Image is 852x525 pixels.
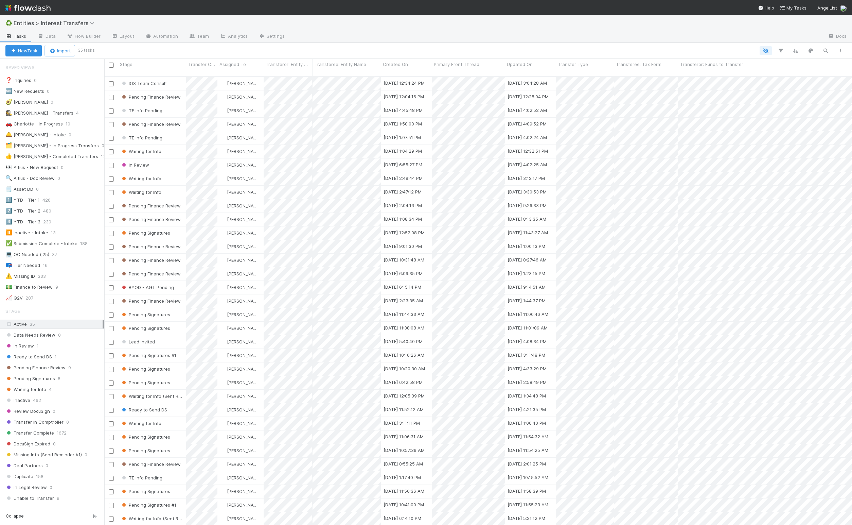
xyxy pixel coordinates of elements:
[384,134,421,141] div: [DATE] 1:07:51 PM
[121,366,170,372] div: Pending Signatures
[220,406,260,413] div: [PERSON_NAME]
[5,61,35,74] span: Saved Views
[220,217,226,222] img: avatar_abca0ba5-4208-44dd-8897-90682736f166.png
[220,243,260,250] div: [PERSON_NAME]
[109,462,114,467] input: Toggle Row Selected
[508,379,547,386] div: [DATE] 2:58:49 PM
[109,367,114,372] input: Toggle Row Selected
[109,503,114,508] input: Toggle Row Selected
[120,61,132,68] span: Stage
[121,257,181,264] div: Pending Finance Review
[220,230,226,236] img: avatar_93b89fca-d03a-423a-b274-3dd03f0a621f.png
[220,271,226,276] img: avatar_abca0ba5-4208-44dd-8897-90682736f166.png
[384,229,425,236] div: [DATE] 12:52:08 PM
[558,61,588,68] span: Transfer Type
[109,108,114,114] input: Toggle Row Selected
[109,81,114,86] input: Toggle Row Selected
[817,5,837,11] span: AngelList
[227,176,261,181] span: [PERSON_NAME]
[220,474,260,481] div: [PERSON_NAME]
[508,433,548,440] div: [DATE] 11:54:32 AM
[121,135,162,140] span: TE Info Pending
[109,421,114,426] input: Toggle Row Selected
[227,285,261,290] span: [PERSON_NAME]
[220,325,260,332] div: [PERSON_NAME]
[121,202,181,209] div: Pending Finance Review
[508,148,548,154] div: [DATE] 12:32:51 PM
[220,325,226,331] img: avatar_abca0ba5-4208-44dd-8897-90682736f166.png
[121,475,162,480] span: TE Info Pending
[384,501,424,508] div: [DATE] 10:41:00 PM
[121,81,167,86] span: IOS Team Consult
[220,298,226,304] img: avatar_93b89fca-d03a-423a-b274-3dd03f0a621f.png
[227,325,261,331] span: [PERSON_NAME]
[140,31,183,42] a: Automation
[508,161,547,168] div: [DATE] 4:02:25 AM
[227,393,261,399] span: [PERSON_NAME]
[508,338,547,345] div: [DATE] 4:08:34 PM
[220,420,260,427] div: [PERSON_NAME]
[121,406,167,413] div: Ready to Send DS
[780,4,806,11] a: My Tasks
[214,31,253,42] a: Analytics
[384,216,422,222] div: [DATE] 1:08:34 PM
[227,366,261,372] span: [PERSON_NAME]
[220,380,226,385] img: avatar_93b89fca-d03a-423a-b274-3dd03f0a621f.png
[220,108,226,113] img: avatar_93b89fca-d03a-423a-b274-3dd03f0a621f.png
[121,162,149,168] span: In Review
[384,406,424,413] div: [DATE] 11:52:12 AM
[121,243,181,250] div: Pending Finance Review
[220,121,260,128] div: [PERSON_NAME]
[121,352,176,359] div: Pending Signatures #1
[508,202,547,209] div: [DATE] 9:26:33 PM
[253,31,290,42] a: Settings
[121,461,181,467] span: Pending Finance Review
[220,121,226,127] img: avatar_93b89fca-d03a-423a-b274-3dd03f0a621f.png
[121,270,181,277] div: Pending Finance Review
[109,299,114,304] input: Toggle Row Selected
[384,352,424,358] div: [DATE] 10:16:26 AM
[109,489,114,494] input: Toggle Row Selected
[121,189,161,196] div: Waiting for Info
[508,270,545,277] div: [DATE] 1:23:15 PM
[121,339,155,344] span: Lead Invited
[121,447,170,454] div: Pending Signatures
[508,515,545,522] div: [DATE] 5:21:12 PM
[121,121,181,128] div: Pending Finance Review
[384,256,424,263] div: [DATE] 10:31:48 AM
[220,298,260,304] div: [PERSON_NAME]
[220,107,260,114] div: [PERSON_NAME]
[219,61,246,68] span: Assigned To
[508,120,547,127] div: [DATE] 4:09:52 PM
[220,216,260,223] div: [PERSON_NAME]
[121,108,162,113] span: TE Info Pending
[384,460,423,467] div: [DATE] 8:55:25 AM
[121,325,170,331] span: Pending Signatures
[109,204,114,209] input: Toggle Row Selected
[109,448,114,454] input: Toggle Row Selected
[106,31,140,42] a: Layout
[220,162,260,168] div: [PERSON_NAME]
[508,501,548,508] div: [DATE] 11:55:23 AM
[227,203,261,208] span: [PERSON_NAME]
[121,175,161,182] div: Waiting for Info
[384,447,425,454] div: [DATE] 10:57:39 AM
[508,216,546,222] div: [DATE] 8:13:35 AM
[220,94,260,100] div: [PERSON_NAME]
[5,2,51,14] img: logo-inverted-e16ddd16eac7371096b0.svg
[220,502,260,508] div: [PERSON_NAME]
[121,284,174,291] div: BYOD - AGT Pending
[384,488,424,494] div: [DATE] 11:50:36 AM
[220,434,226,440] img: avatar_abca0ba5-4208-44dd-8897-90682736f166.png
[227,516,261,521] span: [PERSON_NAME]
[121,420,161,427] div: Waiting for Info
[508,392,546,399] div: [DATE] 1:34:48 PM
[78,47,95,53] small: 35 tasks
[220,189,260,196] div: [PERSON_NAME]
[384,120,422,127] div: [DATE] 1:50:00 PM
[508,365,547,372] div: [DATE] 4:33:29 PM
[61,31,106,42] a: Flow Builder
[220,502,226,508] img: avatar_93b89fca-d03a-423a-b274-3dd03f0a621f.png
[121,489,170,494] span: Pending Signatures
